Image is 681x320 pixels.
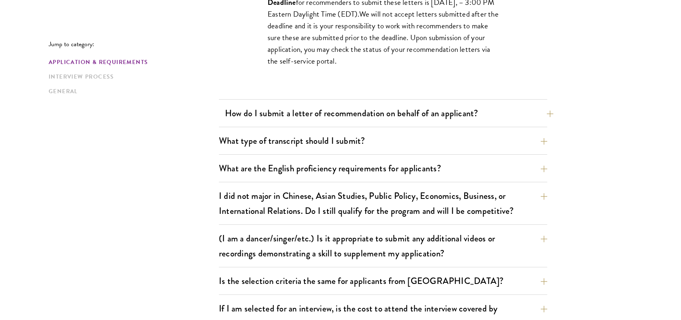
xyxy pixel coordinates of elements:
span: We will not accept letters submitted after the deadline and it is your responsibility to work wit... [268,8,499,67]
button: Is the selection criteria the same for applicants from [GEOGRAPHIC_DATA]? [219,272,547,290]
p: Jump to category: [49,41,219,48]
span: . [358,8,359,20]
a: Interview Process [49,73,214,81]
button: What type of transcript should I submit? [219,132,547,150]
button: I did not major in Chinese, Asian Studies, Public Policy, Economics, Business, or International R... [219,187,547,220]
a: Application & Requirements [49,58,214,66]
button: (I am a dancer/singer/etc.) Is it appropriate to submit any additional videos or recordings demon... [219,229,547,262]
button: How do I submit a letter of recommendation on behalf of an applicant? [225,104,553,122]
a: General [49,87,214,96]
button: What are the English proficiency requirements for applicants? [219,159,547,177]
